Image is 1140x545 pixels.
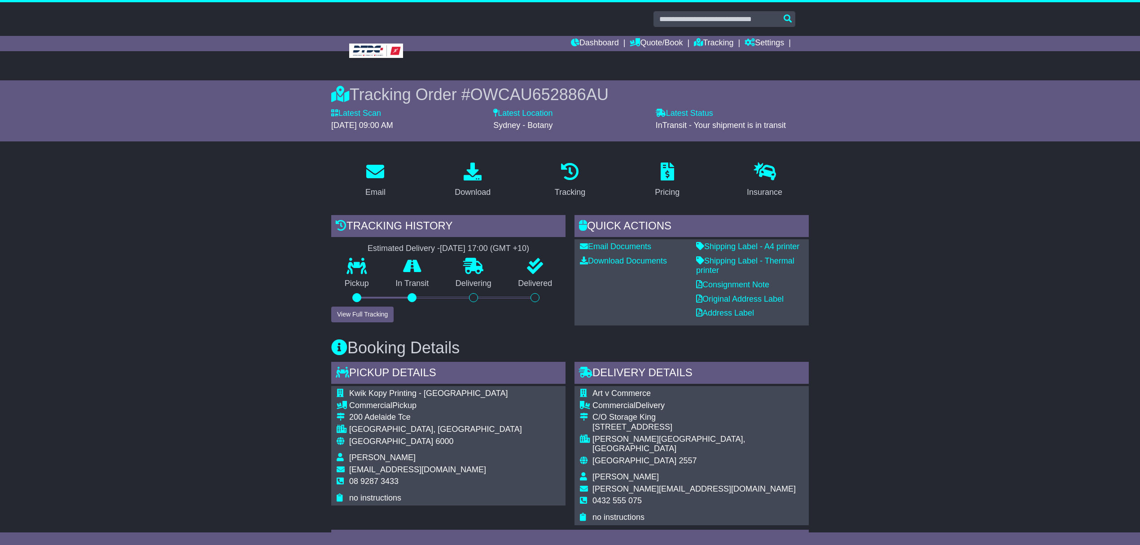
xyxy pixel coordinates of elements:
[349,401,522,411] div: Pickup
[549,159,591,202] a: Tracking
[656,109,713,119] label: Latest Status
[331,307,394,322] button: View Full Tracking
[349,401,392,410] span: Commercial
[349,477,399,486] span: 08 9287 3433
[592,496,642,505] span: 0432 555 075
[555,186,585,198] div: Tracking
[741,159,788,202] a: Insurance
[592,413,803,422] div: C/O Storage King
[656,121,786,130] span: InTransit - Your shipment is in transit
[493,121,552,130] span: Sydney - Botany
[349,437,433,446] span: [GEOGRAPHIC_DATA]
[592,472,659,481] span: [PERSON_NAME]
[574,362,809,386] div: Delivery Details
[435,437,453,446] span: 6000
[440,244,529,254] div: [DATE] 17:00 (GMT +10)
[349,465,486,474] span: [EMAIL_ADDRESS][DOMAIN_NAME]
[331,244,566,254] div: Estimated Delivery -
[592,389,651,398] span: Art v Commerce
[331,362,566,386] div: Pickup Details
[592,401,636,410] span: Commercial
[696,256,794,275] a: Shipping Label - Thermal printer
[365,186,386,198] div: Email
[574,215,809,239] div: Quick Actions
[745,36,784,51] a: Settings
[592,422,803,432] div: [STREET_ADDRESS]
[382,279,443,289] p: In Transit
[349,413,522,422] div: 200 Adelaide Tce
[694,36,733,51] a: Tracking
[349,493,401,502] span: no instructions
[331,215,566,239] div: Tracking history
[592,484,796,493] span: [PERSON_NAME][EMAIL_ADDRESS][DOMAIN_NAME]
[455,186,491,198] div: Download
[696,308,754,317] a: Address Label
[571,36,619,51] a: Dashboard
[696,242,799,251] a: Shipping Label - A4 printer
[331,109,381,119] label: Latest Scan
[696,294,784,303] a: Original Address Label
[747,186,782,198] div: Insurance
[592,435,803,454] div: [PERSON_NAME][GEOGRAPHIC_DATA], [GEOGRAPHIC_DATA]
[349,389,508,398] span: Kwik Kopy Printing - [GEOGRAPHIC_DATA]
[331,121,393,130] span: [DATE] 09:00 AM
[470,85,609,104] span: OWCAU652886AU
[696,280,769,289] a: Consignment Note
[349,453,416,462] span: [PERSON_NAME]
[505,279,566,289] p: Delivered
[580,256,667,265] a: Download Documents
[592,401,803,411] div: Delivery
[331,85,809,104] div: Tracking Order #
[360,159,391,202] a: Email
[493,109,552,119] label: Latest Location
[679,456,697,465] span: 2557
[592,513,645,522] span: no instructions
[349,425,522,435] div: [GEOGRAPHIC_DATA], [GEOGRAPHIC_DATA]
[331,279,382,289] p: Pickup
[580,242,651,251] a: Email Documents
[655,186,680,198] div: Pricing
[592,456,676,465] span: [GEOGRAPHIC_DATA]
[442,279,505,289] p: Delivering
[331,339,809,357] h3: Booking Details
[630,36,683,51] a: Quote/Book
[649,159,685,202] a: Pricing
[449,159,496,202] a: Download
